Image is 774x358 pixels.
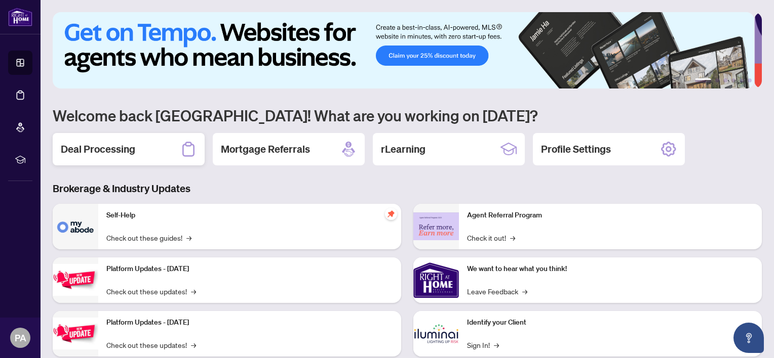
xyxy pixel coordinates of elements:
[53,204,98,249] img: Self-Help
[510,232,515,243] span: →
[740,78,744,82] button: 5
[106,339,196,350] a: Check out these updates!→
[53,264,98,296] img: Platform Updates - July 21, 2025
[467,232,515,243] a: Check it out!→
[106,232,191,243] a: Check out these guides!→
[191,339,196,350] span: →
[723,78,727,82] button: 3
[541,142,611,156] h2: Profile Settings
[15,331,26,345] span: PA
[186,232,191,243] span: →
[191,286,196,297] span: →
[385,208,397,220] span: pushpin
[61,142,135,156] h2: Deal Processing
[106,317,393,328] p: Platform Updates - [DATE]
[715,78,719,82] button: 2
[467,286,527,297] a: Leave Feedback→
[106,286,196,297] a: Check out these updates!→
[221,142,310,156] h2: Mortgage Referrals
[695,78,711,82] button: 1
[731,78,736,82] button: 4
[106,210,393,221] p: Self-Help
[467,317,754,328] p: Identify your Client
[413,257,459,303] img: We want to hear what you think!
[467,210,754,221] p: Agent Referral Program
[467,263,754,275] p: We want to hear what you think!
[748,78,752,82] button: 6
[413,311,459,356] img: Identify your Client
[53,12,754,88] img: Slide 0
[8,8,32,26] img: logo
[413,212,459,240] img: Agent Referral Program
[53,106,762,125] h1: Welcome back [GEOGRAPHIC_DATA]! What are you working on [DATE]?
[106,263,393,275] p: Platform Updates - [DATE]
[53,182,762,196] h3: Brokerage & Industry Updates
[467,339,499,350] a: Sign In!→
[733,323,764,353] button: Open asap
[494,339,499,350] span: →
[53,318,98,349] img: Platform Updates - July 8, 2025
[381,142,425,156] h2: rLearning
[522,286,527,297] span: →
